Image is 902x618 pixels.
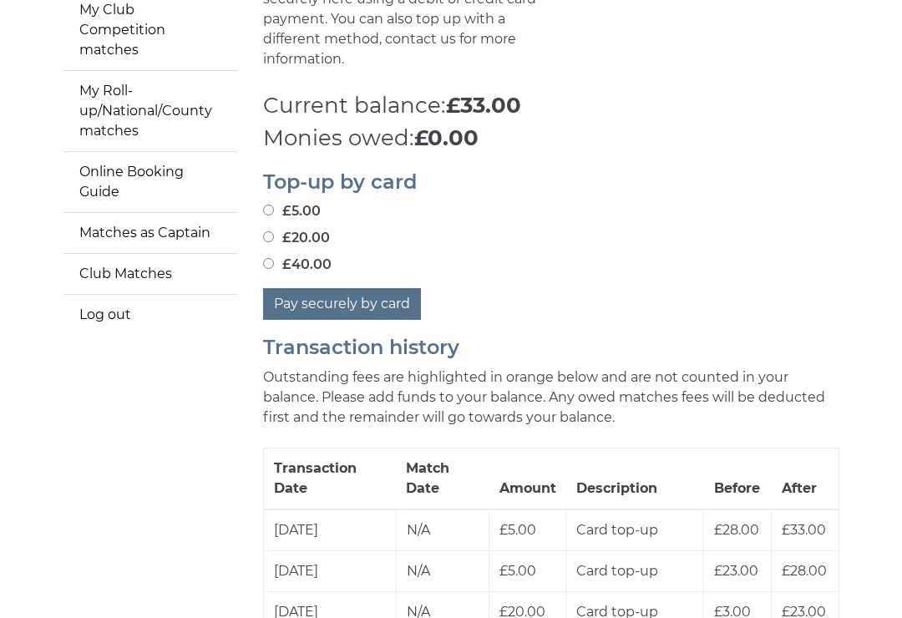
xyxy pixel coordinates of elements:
th: Match Date [396,448,489,510]
input: £5.00 [263,205,274,216]
p: Current balance: [263,90,839,123]
a: Online Booking Guide [63,153,238,213]
span: £28.00 [782,564,827,580]
p: Monies owed: [263,123,839,155]
label: £20.00 [263,229,330,249]
a: Club Matches [63,255,238,295]
button: Pay securely by card [263,289,421,321]
a: Log out [63,296,238,336]
label: £5.00 [263,202,321,222]
th: After [772,448,839,510]
th: Transaction Date [264,448,397,510]
strong: £0.00 [414,125,479,152]
td: N/A [396,551,489,592]
h2: Transaction history [263,337,839,359]
td: Card top-up [566,510,704,552]
th: Before [704,448,772,510]
input: £20.00 [263,232,274,243]
td: [DATE] [264,551,397,592]
span: £23.00 [714,564,758,580]
a: My Roll-up/National/County matches [63,72,238,152]
strong: £33.00 [446,93,521,119]
span: £33.00 [782,523,826,539]
label: £40.00 [263,256,332,276]
td: [DATE] [264,510,397,552]
p: Outstanding fees are highlighted in orange below and are not counted in your balance. Please add ... [263,368,839,428]
h2: Top-up by card [263,172,839,194]
span: £28.00 [714,523,759,539]
span: £5.00 [499,564,536,580]
span: £5.00 [499,523,536,539]
td: N/A [396,510,489,552]
th: Description [566,448,704,510]
td: Card top-up [566,551,704,592]
th: Amount [489,448,566,510]
input: £40.00 [263,259,274,270]
a: Matches as Captain [63,214,238,254]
